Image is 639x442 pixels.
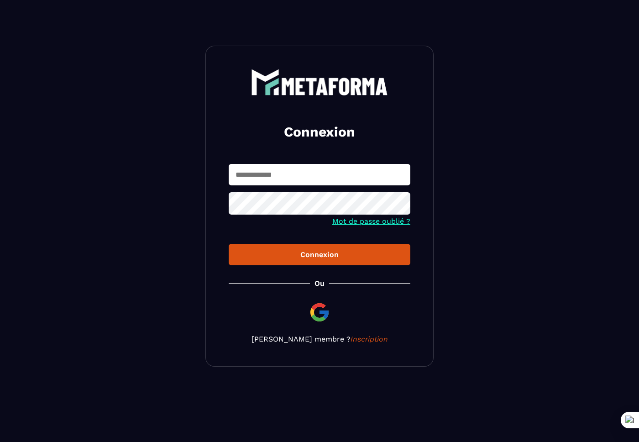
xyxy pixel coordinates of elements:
h2: Connexion [240,123,399,141]
img: google [309,301,330,323]
a: Inscription [351,335,388,343]
div: Connexion [236,250,403,259]
a: Mot de passe oublié ? [332,217,410,226]
p: [PERSON_NAME] membre ? [229,335,410,343]
button: Connexion [229,244,410,265]
p: Ou [314,279,325,288]
img: logo [251,69,388,95]
a: logo [229,69,410,95]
